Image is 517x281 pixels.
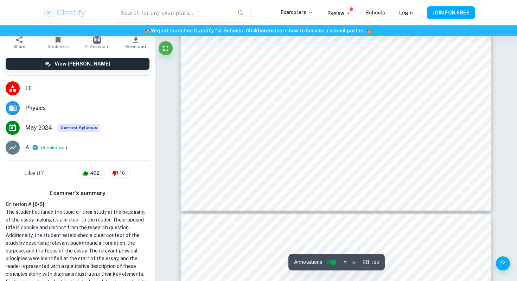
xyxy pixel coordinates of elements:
p: A [25,143,29,152]
a: Login [399,10,413,15]
p: Exemplars [281,8,313,16]
input: Search for any exemplars... [116,3,232,23]
button: Breakdown [43,144,66,151]
h6: We just launched Clastify for Schools. Click to learn how to become a school partner. [1,27,516,35]
h6: Examiner's summary [3,189,152,198]
span: Bookmark [47,44,69,49]
img: AI Assistant [93,36,101,44]
span: 🏫 [145,28,151,33]
button: Fullscreen [159,41,173,55]
button: View [PERSON_NAME] [6,58,149,70]
h6: View [PERSON_NAME] [55,60,110,68]
span: AI Assistant [84,44,110,49]
span: EE [25,84,149,93]
img: Clastify logo [42,6,87,20]
span: Annotations [294,258,322,266]
button: Bookmark [39,32,77,52]
div: 462 [79,168,105,179]
a: here [258,28,269,33]
div: This exemplar is based on the current syllabus. Feel free to refer to it for inspiration/ideas wh... [58,124,100,132]
button: JOIN FOR FREE [427,6,475,19]
span: Download [125,44,146,49]
span: Current Syllabus [58,124,100,132]
span: 🏫 [366,28,372,33]
span: May 2024 [25,124,52,132]
span: Share [13,44,25,49]
div: 10 [109,168,131,179]
button: Help and Feedback [496,256,510,270]
h6: Criterion A [ 6 / 6 ]: [6,200,149,208]
span: ( ) [41,144,67,151]
span: / 33 [372,259,379,266]
h6: Like it? [24,169,44,177]
span: 462 [86,170,103,177]
span: Physics [25,104,149,112]
button: Download [116,32,155,52]
a: Schools [365,10,385,15]
p: Review [327,9,351,17]
span: 10 [116,170,129,177]
button: AI Assistant [78,32,116,52]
